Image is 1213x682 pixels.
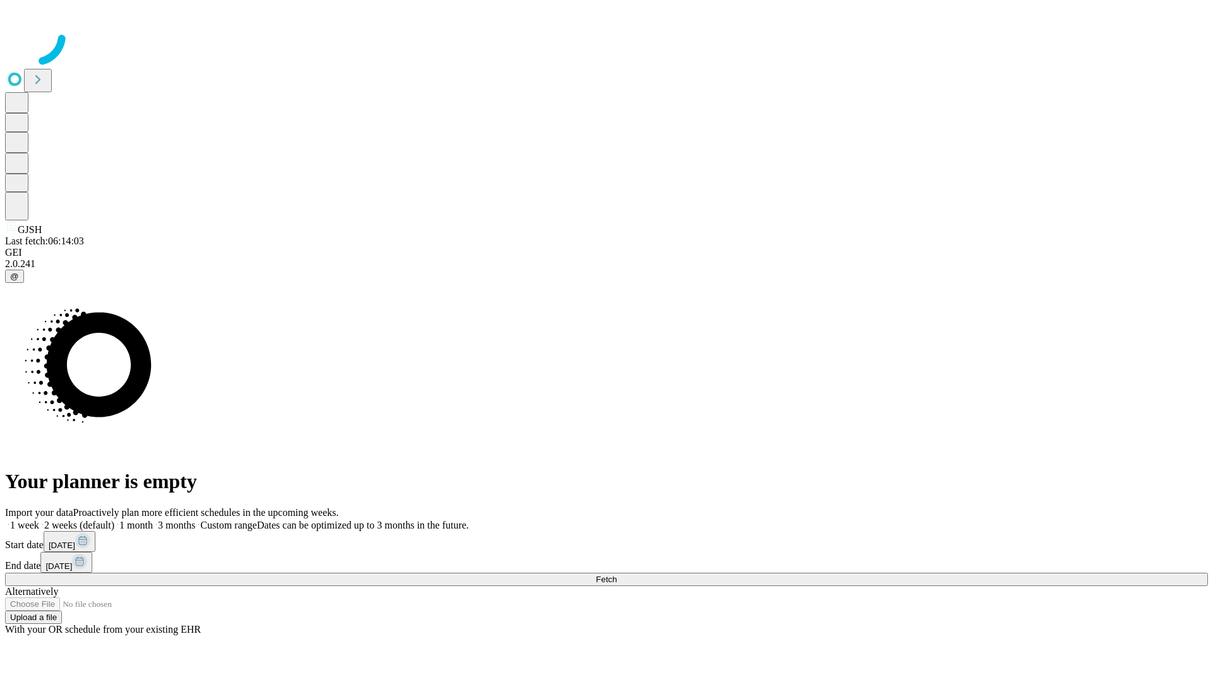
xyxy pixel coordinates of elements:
[40,552,92,573] button: [DATE]
[257,520,469,530] span: Dates can be optimized up to 3 months in the future.
[119,520,153,530] span: 1 month
[10,520,39,530] span: 1 week
[200,520,256,530] span: Custom range
[44,520,114,530] span: 2 weeks (default)
[5,611,62,624] button: Upload a file
[5,470,1208,493] h1: Your planner is empty
[5,236,84,246] span: Last fetch: 06:14:03
[5,573,1208,586] button: Fetch
[10,272,19,281] span: @
[5,247,1208,258] div: GEI
[45,561,72,571] span: [DATE]
[5,552,1208,573] div: End date
[5,624,201,635] span: With your OR schedule from your existing EHR
[5,531,1208,552] div: Start date
[44,531,95,552] button: [DATE]
[18,224,42,235] span: GJSH
[596,575,617,584] span: Fetch
[158,520,195,530] span: 3 months
[5,270,24,283] button: @
[5,507,73,518] span: Import your data
[49,541,75,550] span: [DATE]
[73,507,339,518] span: Proactively plan more efficient schedules in the upcoming weeks.
[5,258,1208,270] div: 2.0.241
[5,586,58,597] span: Alternatively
